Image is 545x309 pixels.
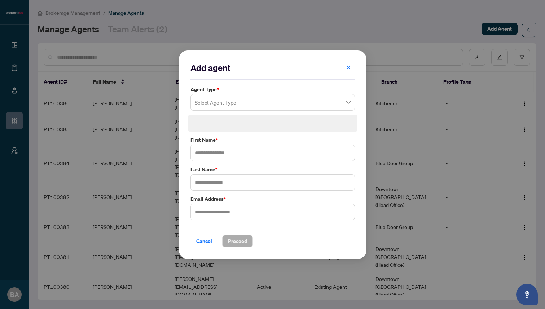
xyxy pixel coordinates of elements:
label: Email Address [190,195,355,203]
button: Open asap [516,284,538,305]
button: Cancel [190,235,218,247]
label: First Name [190,136,355,144]
span: Cancel [196,235,212,247]
h2: Add agent [190,62,355,74]
button: Proceed [222,235,253,247]
label: Last Name [190,165,355,173]
span: close [346,65,351,70]
label: Agent Type [190,85,355,93]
